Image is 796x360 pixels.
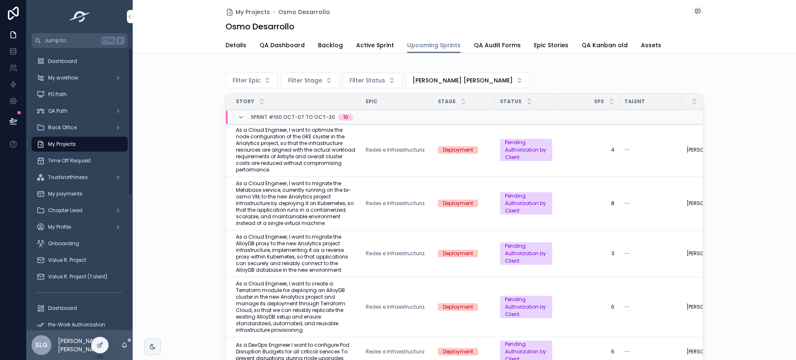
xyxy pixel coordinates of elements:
a: 4 [562,147,614,153]
span: -- [624,304,630,310]
a: QA Kanban old [582,38,628,54]
span: Sprint #100 Oct-07 to Oct-20 [251,114,335,121]
a: Redes e Infraestructura [366,250,428,257]
span: -- [624,147,630,153]
a: [PERSON_NAME] [687,304,739,310]
a: 3 [562,250,614,257]
a: [PERSON_NAME] [687,200,739,207]
span: Redes e Infraestructura [366,147,425,153]
div: Deployment [443,146,473,154]
div: Deployment [443,200,473,207]
div: Pending Authorization by Client [505,192,547,215]
h1: Osmo Desarrollo [226,21,294,32]
a: QA Audit Forms [474,38,521,54]
span: Upcoming Sprints [407,41,461,49]
span: [PERSON_NAME] [687,348,726,355]
span: Time Off Request [48,157,91,164]
a: My Projects [32,137,128,152]
span: Redes e Infraestructura [366,348,425,355]
p: [PERSON_NAME] [PERSON_NAME] [58,337,121,353]
a: Deployment [438,250,490,257]
span: Talent [624,98,645,105]
span: QA Dashboard [260,41,305,49]
a: Osmo Desarrollo [278,8,330,16]
a: -- [624,348,677,355]
span: [PERSON_NAME] [687,250,726,257]
div: Pending Authorization by Client [505,296,547,318]
a: 6 [562,348,614,355]
a: Epic Stories [534,38,568,54]
a: PO Path [32,87,128,102]
span: Dashboard [48,305,77,312]
span: Assets [641,41,661,49]
div: Deployment [443,348,473,355]
span: As a Cloud Engineer, I want to migrate the AlloyDB proxy to the new Analytics project infrastruct... [236,234,356,273]
a: -- [624,304,677,310]
div: Deployment [443,250,473,257]
div: 10 [343,114,348,121]
a: Upcoming Sprints [407,38,461,53]
a: 6 [562,304,614,310]
a: Deployment [438,348,490,355]
a: Active Sprint [356,38,394,54]
span: Ctrl [101,36,115,45]
div: Deployment [443,303,473,311]
a: Redes e Infraestructura [366,304,425,310]
a: Redes e Infraestructura [366,200,428,207]
span: My Projects [48,141,76,147]
a: 8 [562,200,614,207]
a: Redes e Infraestructura [366,304,428,310]
span: Pre-Work Authorization [48,321,105,328]
span: SLG [35,340,48,350]
a: Pending Authorization by Client [500,192,552,215]
img: App logo [67,10,93,23]
span: QA Kanban old [582,41,628,49]
a: -- [624,250,677,257]
a: Back Office [32,120,128,135]
span: QA Audit Forms [474,41,521,49]
span: [PERSON_NAME] [PERSON_NAME] [413,76,513,85]
a: Value R. Project [32,253,128,268]
span: K [117,37,124,44]
div: scrollable content [27,48,133,330]
span: Story [236,98,254,105]
span: PO Path [48,91,67,98]
span: Value R. Project (Talent) [48,273,107,280]
span: Value R. Project [48,257,86,263]
a: [PERSON_NAME] [687,147,739,153]
button: Select Button [405,72,530,88]
a: Time Off Request [32,153,128,168]
a: My payments [32,186,128,201]
span: My payments [48,191,83,197]
a: -- [624,200,677,207]
a: Redes e Infraestructura [366,250,425,257]
span: SPs [594,98,604,105]
a: Deployment [438,303,490,311]
span: Filter Epic [233,76,261,85]
a: Dashboard [32,54,128,69]
a: Pending Authorization by Client [500,242,552,265]
a: Backlog [318,38,343,54]
span: Trustworthiness [48,174,88,181]
span: As a Cloud Engineer, I want to create a Terraform module for deploying an AlloyDB cluster in the ... [236,280,356,333]
span: Backlog [318,41,343,49]
span: Filter Status [349,76,385,85]
a: QA Dashboard [260,38,305,54]
a: Dashboard [32,301,128,316]
span: QA Path [48,108,68,114]
a: Pending Authorization by Client [500,139,552,161]
span: -- [624,348,630,355]
button: Select Button [342,72,402,88]
div: Pending Authorization by Client [505,139,547,161]
a: Onboarding [32,236,128,251]
a: My Profile [32,220,128,234]
span: My workflow [48,75,78,81]
a: Pre-Work Authorization [32,317,128,332]
a: Chapter Lead [32,203,128,218]
a: Assets [641,38,661,54]
a: [PERSON_NAME] [687,250,739,257]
